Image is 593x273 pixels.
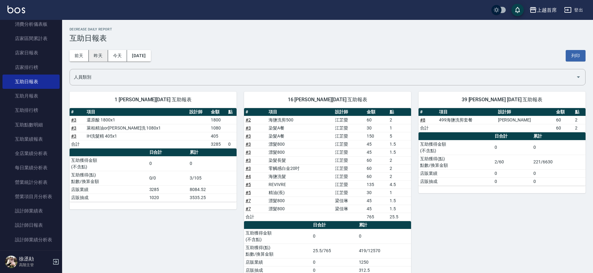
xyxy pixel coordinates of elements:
th: 日合計 [493,132,532,140]
td: 江芷螢 [333,148,365,156]
td: 2/60 [493,155,532,169]
input: 人員名稱 [72,72,573,83]
td: 海鹽洗剪500 [267,116,333,124]
td: 0 [532,169,586,177]
a: 互助日報表 [2,75,60,89]
td: 萊柏精油or[PERSON_NAME]洗 1080x1 [85,124,188,132]
a: #3 [246,125,251,130]
table: a dense table [244,108,411,221]
button: 登出 [562,4,586,16]
th: 金額 [555,108,573,116]
td: 合計 [244,213,267,221]
th: 項目 [85,108,188,116]
a: #2 [246,117,251,122]
td: 5 [388,132,411,140]
td: 店販抽成 [70,193,148,202]
td: 1 [388,189,411,197]
td: 1800 [209,116,227,124]
td: 60 [365,172,388,180]
th: 累計 [532,132,586,140]
a: #5 [246,190,251,195]
td: 765 [365,213,388,221]
td: 0 [532,140,586,155]
img: Logo [7,6,25,13]
th: 設計師 [496,108,555,116]
td: 1.5 [388,140,411,148]
a: 設計師日報表 [2,218,60,232]
h3: 互助日報表 [70,34,586,43]
td: 8084.52 [188,185,237,193]
td: 1.5 [388,197,411,205]
th: # [244,108,267,116]
td: 0/0 [148,171,188,185]
td: 江芷螢 [333,116,365,124]
td: 店販業績 [70,185,148,193]
td: 3285 [148,185,188,193]
td: 0 [493,140,532,155]
a: 營業統計分析表 [2,175,60,189]
td: 江芷螢 [333,172,365,180]
td: 405 [209,132,227,140]
span: 39 [PERSON_NAME] [DATE] 互助報表 [426,97,578,103]
td: 2 [388,164,411,172]
td: 45 [365,197,388,205]
td: 1.5 [388,205,411,213]
a: 互助排行榜 [2,103,60,117]
td: 0 [357,229,411,243]
td: 漂髮800 [267,205,333,213]
a: 營業項目月分析表 [2,189,60,204]
td: 2 [388,172,411,180]
a: 店家區間累計表 [2,31,60,46]
td: 60 [555,124,573,132]
td: 染髮A餐 [267,124,333,132]
td: 互助獲得金額 (不含點) [244,229,311,243]
table: a dense table [70,148,237,202]
td: 零觸感白金20吋 [267,164,333,172]
td: 1020 [148,193,188,202]
table: a dense table [419,108,586,132]
button: 昨天 [89,50,108,61]
a: 店家排行榜 [2,60,60,75]
td: 漂髮800 [267,140,333,148]
td: 江芷螢 [333,156,365,164]
td: 漂髮800 [267,197,333,205]
th: # [419,108,437,116]
td: 60 [365,164,388,172]
td: 互助獲得(點) 點數/換算金額 [244,243,311,258]
td: 30 [365,124,388,132]
a: #3 [71,134,76,139]
a: #3 [246,166,251,171]
a: #3 [71,125,76,130]
td: 江芷螢 [333,164,365,172]
table: a dense table [419,132,586,186]
td: 0 [493,177,532,185]
button: 前天 [70,50,89,61]
th: 累計 [357,221,411,229]
td: 1 [388,124,411,132]
span: 16 [PERSON_NAME][DATE] 互助報表 [251,97,404,103]
td: 0 [311,229,357,243]
button: 今天 [108,50,127,61]
a: #3 [246,142,251,147]
td: 0 [227,140,237,148]
td: IH洗髮精 405x1 [85,132,188,140]
h2: Decrease Daily Report [70,27,586,31]
td: 499海鹽洗剪套餐 [437,116,496,124]
td: 150 [365,132,388,140]
td: [PERSON_NAME] [496,116,555,124]
td: 2 [388,156,411,164]
th: # [70,108,85,116]
td: 3/105 [188,171,237,185]
button: Open [573,72,583,82]
td: 60 [555,116,573,124]
td: 店販業績 [419,169,493,177]
th: 點 [573,108,586,116]
td: 江芷螢 [333,132,365,140]
td: 互助獲得(點) 點數/換算金額 [70,171,148,185]
td: 合計 [419,124,437,132]
td: 25.5/765 [311,243,357,258]
td: 梁佳琳 [333,205,365,213]
a: 互助月報表 [2,89,60,103]
a: 店家日報表 [2,46,60,60]
div: 上越首席 [537,6,557,14]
